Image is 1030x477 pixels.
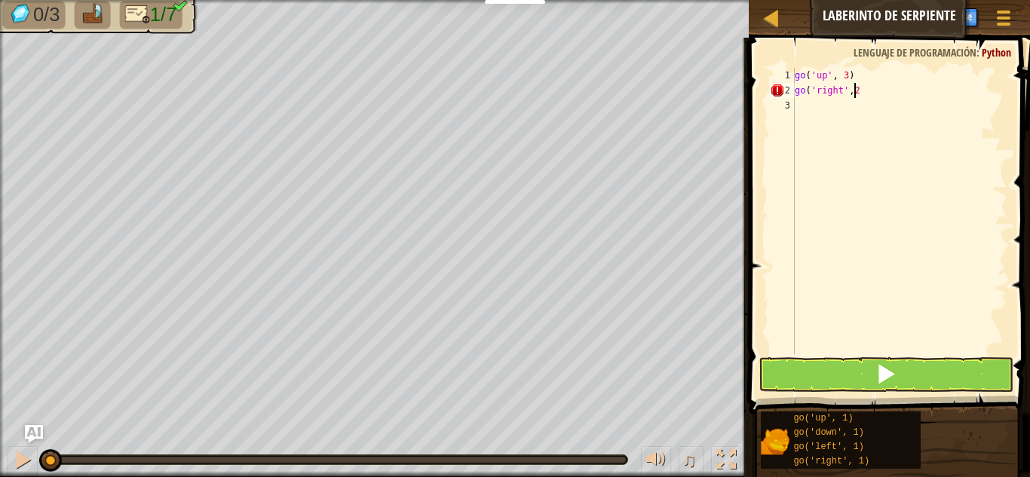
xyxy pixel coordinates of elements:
[924,8,977,26] button: Registrarse
[75,1,111,29] li: Go to the raft.
[793,456,869,466] span: go('right', 1)
[761,427,789,456] img: portrait.png
[119,1,182,29] li: Solo 7 líneas de código
[25,425,43,443] button: Ask AI
[982,45,1011,60] span: Python
[679,446,704,477] button: ♫
[150,4,177,26] span: 1/7
[770,83,795,98] div: 2
[793,442,864,452] span: go('left', 1)
[682,448,697,471] span: ♫
[793,427,864,438] span: go('down', 1)
[770,68,795,83] div: 1
[759,357,1013,392] button: Shift+Enter: Ejecutar código actual.
[884,8,909,23] span: Ask AI
[854,45,976,60] span: Lenguaje de programación
[876,3,917,31] button: Ask AI
[8,446,38,477] button: Ctrl + P: Pause
[33,4,60,26] span: 0/3
[770,98,795,113] div: 3
[711,446,741,477] button: Alterna pantalla completa.
[793,413,853,423] span: go('up', 1)
[976,45,982,60] span: :
[2,1,65,29] li: Recoge las gemas.
[641,446,671,477] button: Ajustar volúmen
[985,3,1022,38] button: Mostrar menú del juego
